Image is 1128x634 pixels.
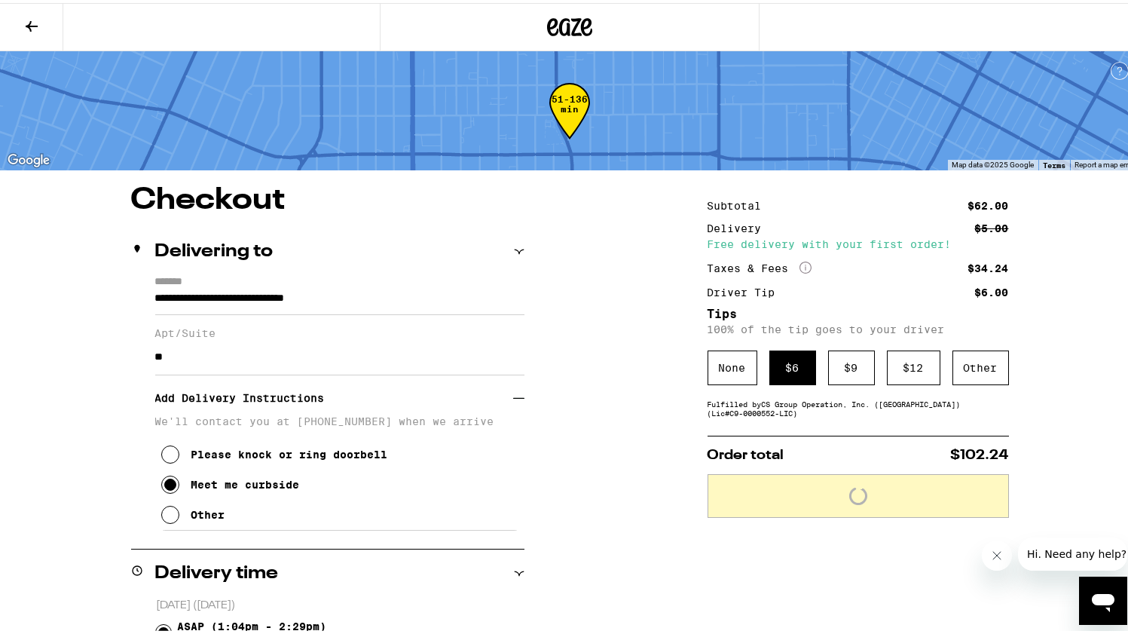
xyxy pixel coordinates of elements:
[155,412,524,424] p: We'll contact you at [PHONE_NUMBER] when we arrive
[708,284,786,295] div: Driver Tip
[4,148,53,167] a: Open this area in Google Maps (opens a new window)
[155,240,274,258] h2: Delivering to
[191,506,225,518] div: Other
[708,305,1009,317] h5: Tips
[708,198,772,208] div: Subtotal
[156,596,524,610] p: [DATE] ([DATE])
[828,348,875,382] div: $ 9
[1043,158,1065,167] a: Terms
[131,182,524,213] h1: Checkout
[4,148,53,167] img: Google
[155,562,279,580] h2: Delivery time
[975,220,1009,231] div: $5.00
[952,348,1009,382] div: Other
[952,158,1034,166] span: Map data ©2025 Google
[708,320,1009,332] p: 100% of the tip goes to your driver
[769,348,816,382] div: $ 6
[161,467,300,497] button: Meet me curbside
[155,378,513,412] h3: Add Delivery Instructions
[191,476,300,488] div: Meet me curbside
[982,538,1012,568] iframe: Close message
[1018,534,1127,568] iframe: Message from company
[975,284,1009,295] div: $6.00
[708,259,812,272] div: Taxes & Fees
[708,446,784,459] span: Order total
[549,91,590,148] div: 51-136 min
[708,397,1009,415] div: Fulfilled by CS Group Operation, Inc. ([GEOGRAPHIC_DATA]) (Lic# C9-0000552-LIC )
[1079,574,1127,622] iframe: Button to launch messaging window
[708,348,757,382] div: None
[191,446,388,458] div: Please knock or ring doorbell
[968,260,1009,271] div: $34.24
[161,436,388,467] button: Please knock or ring doorbell
[708,236,1009,247] div: Free delivery with your first order!
[968,198,1009,208] div: $62.00
[951,446,1009,459] span: $102.24
[161,497,225,527] button: Other
[708,220,772,231] div: Delivery
[155,324,524,336] label: Apt/Suite
[887,348,940,382] div: $ 12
